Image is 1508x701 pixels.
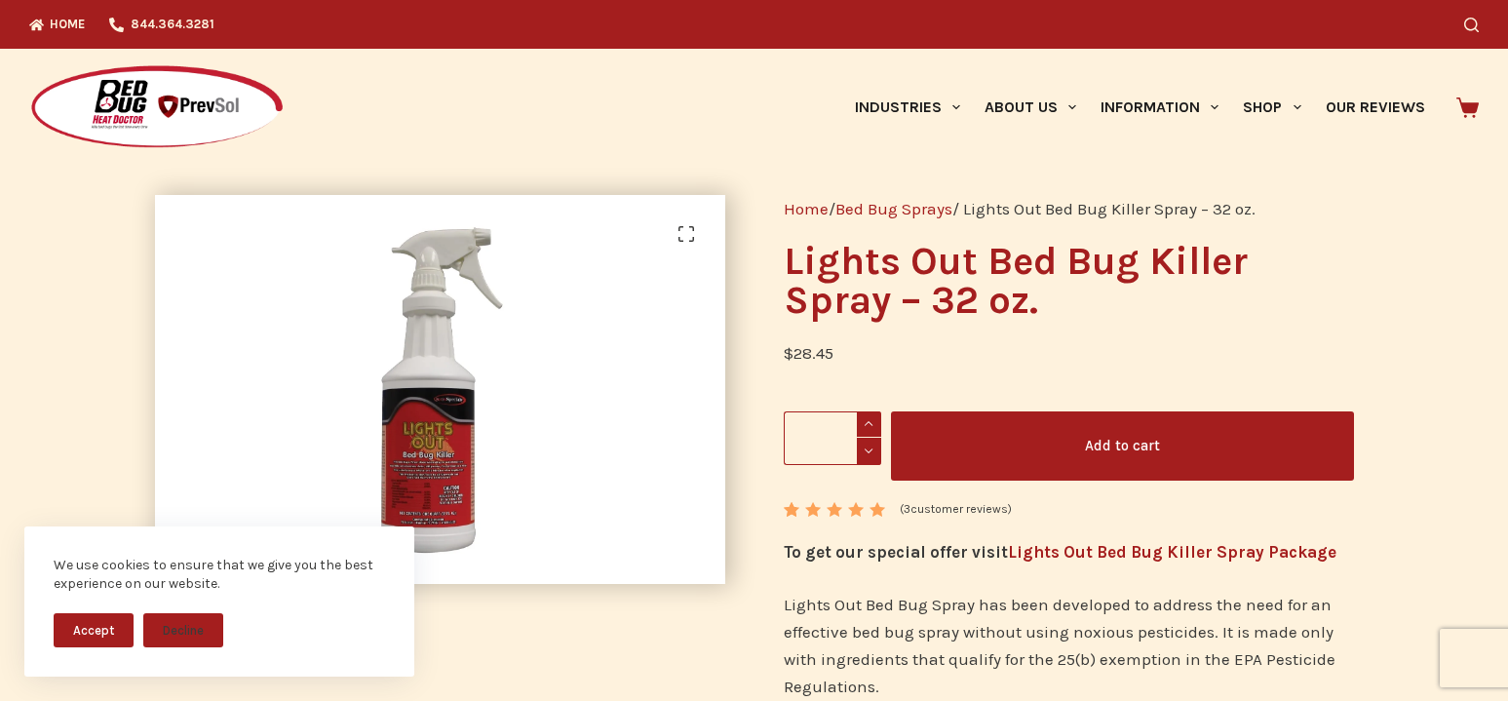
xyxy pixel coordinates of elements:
[1008,542,1336,562] a: Lights Out Bed Bug Killer Spray Package
[667,214,706,253] a: View full-screen image gallery
[784,199,829,218] a: Home
[155,377,725,397] a: Lights Out Bed Bug Killer Spray - 32 oz.
[784,195,1354,222] nav: Breadcrumb
[784,502,888,621] span: Rated out of 5 based on customer ratings
[1313,49,1437,166] a: Our Reviews
[842,49,972,166] a: Industries
[784,502,888,517] div: Rated 5.00 out of 5
[784,343,833,363] bdi: 28.45
[891,411,1354,481] button: Add to cart
[1089,49,1231,166] a: Information
[29,64,285,151] img: Prevsol/Bed Bug Heat Doctor
[1464,18,1479,32] button: Search
[54,613,134,647] button: Accept
[54,556,385,594] div: We use cookies to ensure that we give you the best experience on our website.
[143,613,223,647] button: Decline
[1231,49,1313,166] a: Shop
[842,49,1437,166] nav: Primary
[155,195,725,584] img: Lights Out Bed Bug Killer Spray - 32 oz.
[784,411,881,465] input: Product quantity
[784,542,1336,562] strong: To get our special offer visit
[900,500,1012,520] a: (3customer reviews)
[904,502,910,516] span: 3
[784,343,793,363] span: $
[835,199,952,218] a: Bed Bug Sprays
[784,502,797,532] span: 3
[784,242,1354,320] h1: Lights Out Bed Bug Killer Spray – 32 oz.
[784,591,1354,700] p: Lights Out Bed Bug Spray has been developed to address the need for an effective bed bug spray wi...
[972,49,1088,166] a: About Us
